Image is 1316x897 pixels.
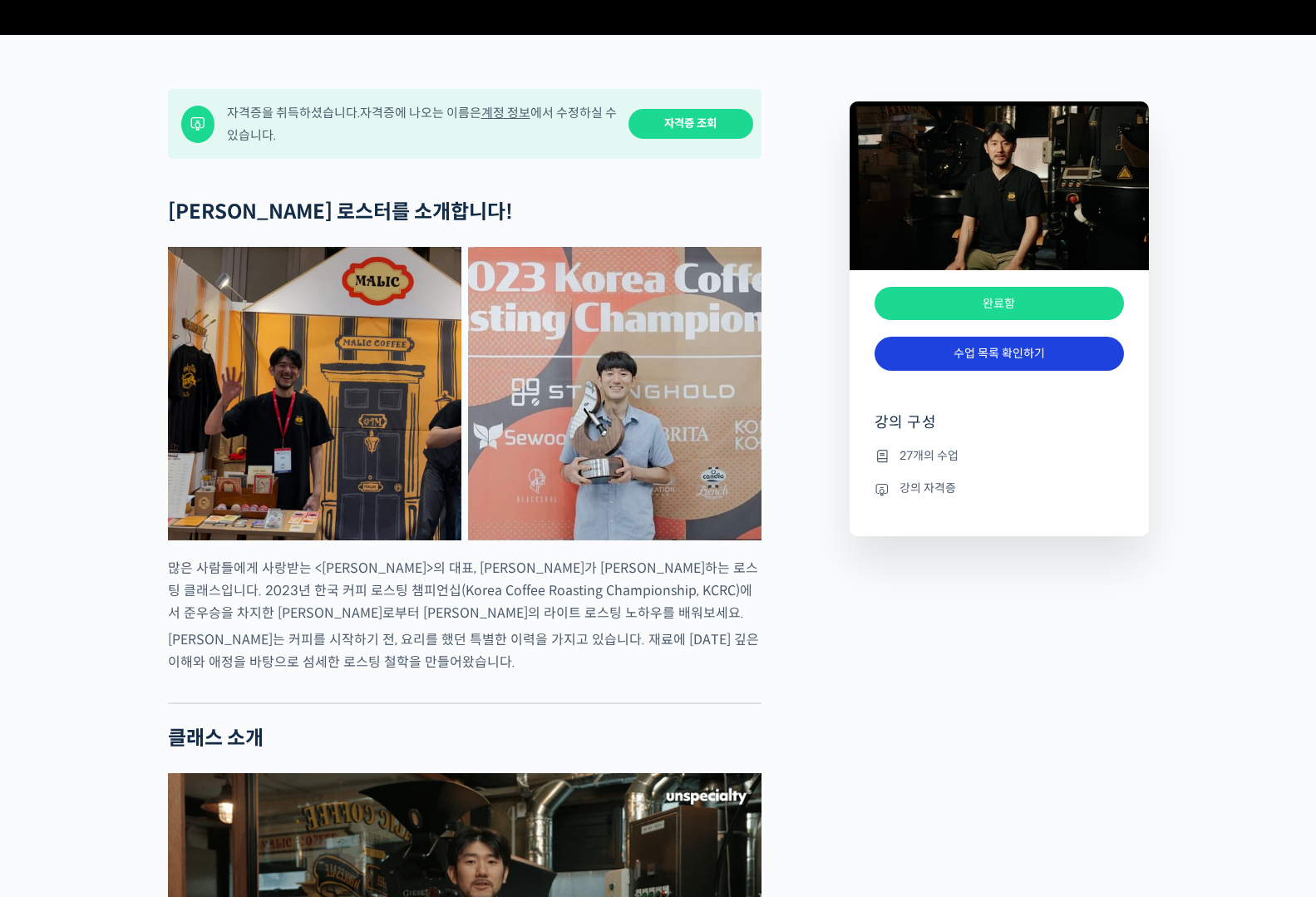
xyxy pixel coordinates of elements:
p: [PERSON_NAME]는 커피를 시작하기 전, 요리를 했던 특별한 이력을 가지고 있습니다. 재료에 [DATE] 깊은 이해와 애정을 바탕으로 섬세한 로스팅 철학을 만들어왔습니다. [168,628,762,673]
strong: [PERSON_NAME] 로스터를 소개합니다! [168,200,513,224]
a: 계정 정보 [481,105,530,121]
a: 홈 [5,527,110,569]
h2: 클래스 소개 [168,727,762,751]
span: 설정 [257,552,277,565]
a: 설정 [214,527,319,569]
p: 많은 사람들에게 사랑받는 <[PERSON_NAME]>의 대표, [PERSON_NAME]가 [PERSON_NAME]하는 로스팅 클래스입니다. 2023년 한국 커피 로스팅 챔피언... [168,557,762,624]
li: 27개의 수업 [875,446,1124,466]
a: 수업 목록 확인하기 [875,337,1124,371]
span: 홈 [52,552,62,565]
div: 자격증을 취득하셨습니다. 자격증에 나오는 이름은 에서 수정하실 수 있습니다. [227,101,618,146]
a: 자격증 조회 [628,109,753,140]
span: 대화 [152,553,172,566]
a: 대화 [110,527,214,569]
div: 완료함 [875,287,1124,321]
h4: 강의 구성 [875,412,1124,446]
li: 강의 자격증 [875,479,1124,499]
